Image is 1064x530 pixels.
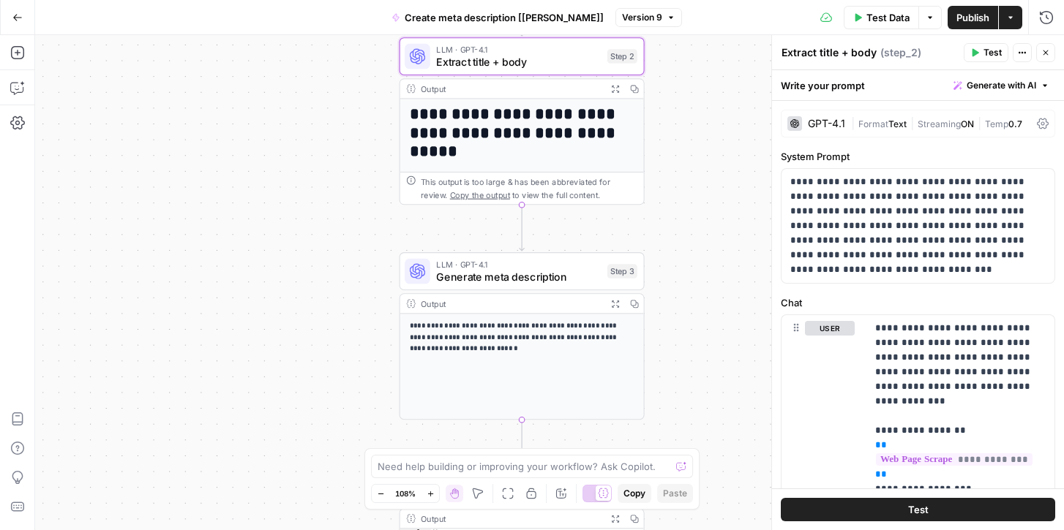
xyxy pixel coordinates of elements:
button: Test [964,43,1008,62]
span: | [907,116,918,130]
span: Copy the output [450,190,510,200]
div: GPT-4.1 [808,118,845,129]
span: Generate with AI [967,79,1036,92]
div: Step 2 [607,49,637,63]
label: System Prompt [781,149,1055,164]
span: Test [908,502,929,517]
span: | [851,116,858,130]
span: ON [961,118,974,129]
button: Publish [948,6,998,29]
span: Text [888,118,907,129]
span: LLM · GPT-4.1 [436,258,601,270]
span: Create meta description [[PERSON_NAME]] [405,10,604,25]
span: Generate meta description [436,269,601,285]
g: Edge from step_3 to step_5 [520,420,524,466]
textarea: Extract title + body [782,45,877,60]
span: Streaming [918,118,961,129]
span: Extract title + body [436,54,601,70]
span: Version 9 [622,11,662,24]
span: Format [858,118,888,129]
span: 108% [395,488,416,499]
button: Copy [618,484,651,503]
span: LLM · GPT-4.1 [436,43,601,56]
div: This output is too large & has been abbreviated for review. to view the full content. [421,175,637,201]
div: Output [421,298,601,310]
span: Temp [985,118,1008,129]
span: | [974,116,985,130]
button: Paste [657,484,693,503]
g: Edge from step_2 to step_3 [520,205,524,251]
div: Write your prompt [772,70,1064,100]
div: Output [421,83,601,95]
div: Output [421,512,601,525]
button: Test Data [844,6,918,29]
button: Create meta description [[PERSON_NAME]] [383,6,612,29]
span: Copy [623,487,645,500]
button: Generate with AI [948,76,1055,95]
span: Paste [663,487,687,500]
button: Test [781,498,1055,521]
span: 0.7 [1008,118,1022,129]
div: Step 3 [607,264,637,278]
span: Test Data [866,10,910,25]
span: Publish [956,10,989,25]
span: ( step_2 ) [880,45,921,60]
label: Chat [781,295,1055,310]
button: Version 9 [615,8,682,27]
span: Test [984,46,1002,59]
button: user [805,321,855,336]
